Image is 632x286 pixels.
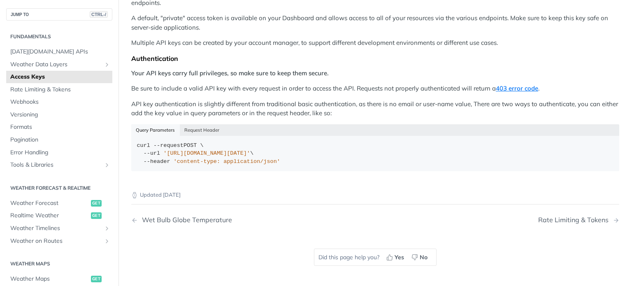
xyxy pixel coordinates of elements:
p: Updated [DATE] [131,191,619,199]
a: Rate Limiting & Tokens [6,84,112,96]
a: Weather TimelinesShow subpages for Weather Timelines [6,222,112,235]
a: Weather Data LayersShow subpages for Weather Data Layers [6,58,112,71]
span: 'content-type: application/json' [174,158,280,165]
span: --url [144,150,160,156]
h2: Fundamentals [6,33,112,40]
a: Previous Page: Wet Bulb Globe Temperature [131,216,340,224]
div: Did this page help you? [314,249,437,266]
span: Realtime Weather [10,212,89,220]
a: Pagination [6,134,112,146]
button: Request Header [180,124,224,136]
a: Weather Mapsget [6,273,112,285]
a: 403 error code [496,84,538,92]
span: Access Keys [10,73,110,81]
span: curl [137,142,150,149]
nav: Pagination Controls [131,208,619,232]
button: Show subpages for Weather Timelines [104,225,110,232]
h2: Weather Forecast & realtime [6,184,112,192]
a: Webhooks [6,96,112,108]
a: Tools & LibrariesShow subpages for Tools & Libraries [6,159,112,171]
button: Yes [383,251,409,263]
span: Rate Limiting & Tokens [10,86,110,94]
a: Weather on RoutesShow subpages for Weather on Routes [6,235,112,247]
span: Weather Data Layers [10,60,102,69]
p: Be sure to include a valid API key with every request in order to access the API. Requests not pr... [131,84,619,93]
span: Pagination [10,136,110,144]
a: Weather Forecastget [6,197,112,209]
div: Authentication [131,54,619,63]
button: Show subpages for Weather Data Layers [104,61,110,68]
span: Weather on Routes [10,237,102,245]
span: --request [153,142,184,149]
span: --header [144,158,170,165]
span: get [91,212,102,219]
p: Multiple API keys can be created by your account manager, to support different development enviro... [131,38,619,48]
span: [DATE][DOMAIN_NAME] APIs [10,48,110,56]
a: Realtime Weatherget [6,209,112,222]
span: CTRL-/ [90,11,108,18]
span: Yes [395,253,404,262]
p: API key authentication is slightly different from traditional basic authentication, as there is n... [131,100,619,118]
a: Next Page: Rate Limiting & Tokens [538,216,619,224]
span: Formats [10,123,110,131]
div: POST \ \ [137,142,614,166]
a: [DATE][DOMAIN_NAME] APIs [6,46,112,58]
div: Rate Limiting & Tokens [538,216,613,224]
span: No [420,253,428,262]
a: Error Handling [6,146,112,159]
button: Show subpages for Tools & Libraries [104,162,110,168]
span: Tools & Libraries [10,161,102,169]
a: Formats [6,121,112,133]
a: Versioning [6,109,112,121]
span: Error Handling [10,149,110,157]
span: Weather Forecast [10,199,89,207]
span: '[URL][DOMAIN_NAME][DATE]' [163,150,250,156]
span: get [91,276,102,282]
button: Show subpages for Weather on Routes [104,238,110,244]
span: Webhooks [10,98,110,106]
p: A default, "private" access token is available on your Dashboard and allows access to all of your... [131,14,619,32]
h2: Weather Maps [6,260,112,267]
span: get [91,200,102,207]
div: Wet Bulb Globe Temperature [138,216,232,224]
strong: Your API keys carry full privileges, so make sure to keep them secure. [131,69,329,77]
a: Access Keys [6,71,112,83]
span: Weather Timelines [10,224,102,233]
span: Versioning [10,111,110,119]
span: Weather Maps [10,275,89,283]
button: JUMP TOCTRL-/ [6,8,112,21]
button: No [409,251,432,263]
